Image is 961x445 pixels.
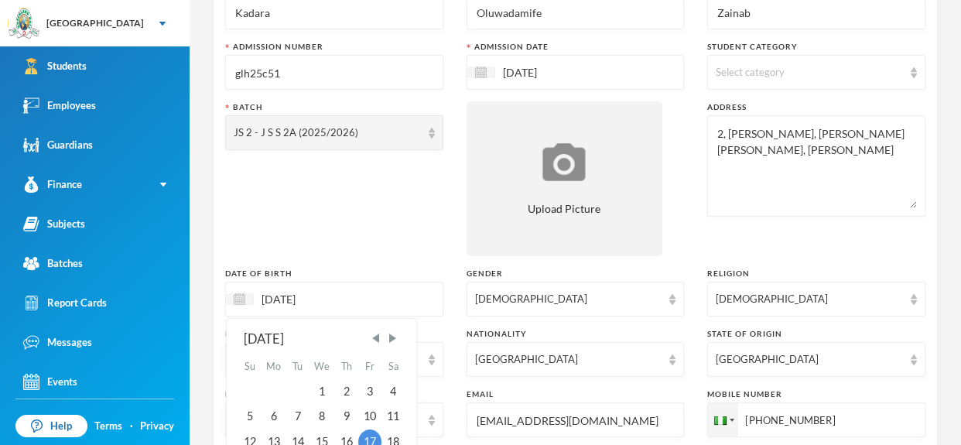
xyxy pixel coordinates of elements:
div: Nationality [467,328,685,340]
div: L.G.A. of Origin [225,389,443,400]
div: Events [23,374,77,390]
div: [DATE] [244,330,400,349]
div: Guardians [23,137,93,153]
div: Employees [23,98,96,114]
abbr: Tuesday [292,361,303,372]
abbr: Thursday [341,361,352,372]
span: Select category [716,66,785,78]
div: Address [707,101,925,113]
div: [GEOGRAPHIC_DATA] [46,16,144,30]
div: Date of Birth [225,268,443,279]
div: Wed Jul 08 2015 [310,404,335,429]
div: Finance [23,176,82,193]
div: Wed Jul 01 2015 [310,379,335,404]
abbr: Saturday [388,361,398,372]
span: Upload Picture [528,200,600,217]
input: Select date [254,290,384,308]
div: Gender [467,268,685,279]
div: JS 2 - J S S 2A (2025/2026) [234,125,421,141]
div: Fri Jul 10 2015 [358,404,381,429]
abbr: Wednesday [314,361,330,372]
div: Subjects [23,216,85,232]
div: Students [23,58,87,74]
span: Previous Month [369,331,383,345]
div: Mon Jul 06 2015 [262,404,286,429]
div: Thu Jul 09 2015 [334,404,357,429]
div: Sat Jul 11 2015 [381,404,405,429]
abbr: Friday [365,361,374,372]
div: State of Origin [707,328,925,340]
span: Next Month [385,331,399,345]
div: Nigeria: + 234 [708,403,737,436]
div: [GEOGRAPHIC_DATA] [475,352,662,368]
div: Fri Jul 03 2015 [358,379,381,404]
img: logo [9,9,39,39]
abbr: Monday [266,361,281,372]
div: Sat Jul 04 2015 [381,379,405,404]
div: Religion [707,268,925,279]
div: Batches [23,255,83,272]
div: Sun Jul 05 2015 [238,404,261,429]
a: Privacy [140,419,174,434]
div: Thu Jul 02 2015 [334,379,357,404]
div: [GEOGRAPHIC_DATA] [716,352,903,368]
div: Admission Number [225,41,443,53]
div: Email [467,389,685,400]
div: [DEMOGRAPHIC_DATA] [475,292,662,307]
div: Messages [23,334,92,351]
div: · [130,419,133,434]
div: Report Cards [23,295,107,311]
div: Blood Group [225,328,443,340]
a: Terms [94,419,122,434]
div: [DEMOGRAPHIC_DATA] [716,292,903,307]
abbr: Sunday [245,361,255,372]
div: Mobile Number [707,389,925,400]
input: Select date [495,63,625,81]
img: upload [539,141,590,183]
textarea: 2, [PERSON_NAME], [PERSON_NAME] [PERSON_NAME], [PERSON_NAME] [716,124,917,208]
div: Student Category [707,41,925,53]
div: Admission Date [467,41,685,53]
a: Help [15,415,87,438]
div: Tue Jul 07 2015 [286,404,309,429]
div: Batch [225,101,443,113]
